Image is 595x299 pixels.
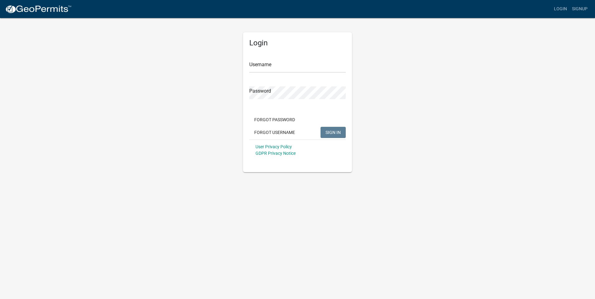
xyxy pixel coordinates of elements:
a: GDPR Privacy Notice [255,151,296,156]
button: Forgot Password [249,114,300,125]
a: Login [551,3,569,15]
button: Forgot Username [249,127,300,138]
a: Signup [569,3,590,15]
span: SIGN IN [326,130,341,135]
button: SIGN IN [321,127,346,138]
h5: Login [249,39,346,48]
a: User Privacy Policy [255,144,292,149]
